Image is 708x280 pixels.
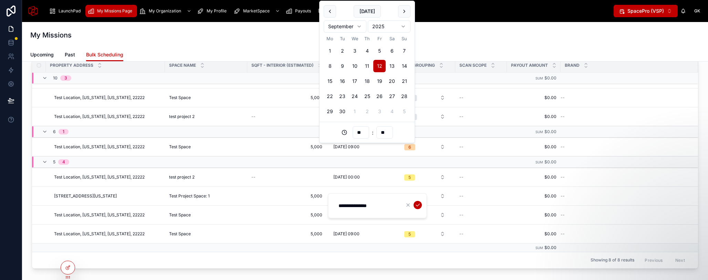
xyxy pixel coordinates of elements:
[195,5,231,17] a: My Profile
[373,105,386,118] button: Friday, 3 October 2025
[251,95,322,100] span: 5,000
[511,231,556,237] span: $0.00
[65,51,75,58] span: Past
[373,90,386,103] button: Friday, 26 September 2025
[30,49,54,62] a: Upcoming
[614,5,678,17] button: Select Button
[348,75,361,87] button: Wednesday, 17 September 2025
[511,212,556,218] span: $0.00
[336,105,348,118] button: Tuesday, 30 September 2025
[398,60,410,72] button: Sunday, 14 September 2025
[251,144,322,150] span: 5,000
[544,245,556,250] span: $0.00
[459,174,464,180] span: --
[399,171,451,183] button: Select Button
[50,63,93,68] span: Property Address
[324,75,336,87] button: Monday, 15 September 2025
[137,5,195,17] a: My Organization
[373,35,386,42] th: Friday
[399,228,451,240] button: Select Button
[386,45,398,57] button: Saturday, 6 September 2025
[169,95,191,100] span: Test Space
[53,75,58,80] span: 10
[231,5,283,17] a: MarketSpace
[54,231,145,237] span: Test Location, [US_STATE], [US_STATE], 22222
[333,144,360,150] span: [DATE] 09:00
[54,193,117,199] span: [STREET_ADDRESS][US_STATE]
[86,51,123,58] span: Bulk Scheduling
[28,6,39,17] img: App logo
[336,45,348,57] button: Tuesday, 2 September 2025
[561,231,565,237] span: --
[169,144,191,150] span: Test Space
[30,30,72,40] h1: My Missions
[53,129,56,134] span: 6
[54,95,145,100] span: Test Location, [US_STATE], [US_STATE], 22222
[570,228,708,277] iframe: Intercom notifications message
[511,193,556,199] span: $0.00
[348,60,361,72] button: Wednesday, 10 September 2025
[149,8,181,14] span: My Organization
[399,141,451,153] button: Select Button
[511,114,556,119] span: $0.00
[169,114,195,119] span: test project 2
[459,95,464,100] span: --
[386,60,398,72] button: Saturday, 13 September 2025
[373,60,386,72] button: Friday, 12 September 2025, selected
[511,144,556,150] span: $0.00
[399,190,451,202] button: Select Button
[97,8,132,14] span: My Missions Page
[63,129,64,134] div: 1
[324,45,336,57] button: Monday, 1 September 2025
[361,75,373,87] button: Thursday, 18 September 2025
[398,45,410,57] button: Sunday, 7 September 2025
[207,8,227,14] span: My Profile
[348,105,361,118] button: Wednesday, 1 October 2025
[316,5,363,17] a: Support Tickets
[561,114,565,119] span: --
[44,3,614,19] div: scrollable content
[694,8,700,14] span: GK
[295,8,311,14] span: Payouts
[348,35,361,42] th: Wednesday
[459,144,464,150] span: --
[336,90,348,103] button: Tuesday, 23 September 2025
[544,159,556,164] span: $0.00
[361,45,373,57] button: Thursday, 4 September 2025
[459,63,487,68] span: Scan Scope
[565,63,580,68] span: Brand
[408,174,411,181] div: 5
[511,95,556,100] span: $0.00
[408,144,411,150] div: 6
[251,114,256,119] span: --
[373,75,386,87] button: Friday, 19 September 2025
[62,159,65,165] div: 4
[324,35,410,118] table: September 2025
[361,60,373,72] button: Thursday, 11 September 2025
[348,45,361,57] button: Wednesday, 3 September 2025
[459,114,464,119] span: --
[324,35,336,42] th: Monday
[169,231,191,237] span: Test Space
[459,193,464,199] span: --
[86,49,123,62] a: Bulk Scheduling
[511,174,556,180] span: $0.00
[535,246,543,250] small: Sum
[561,95,565,100] span: --
[561,174,565,180] span: --
[283,5,316,17] a: Payouts
[85,5,137,17] a: My Missions Page
[398,35,410,42] th: Sunday
[324,126,410,139] div: :
[386,75,398,87] button: Saturday, 20 September 2025
[386,90,398,103] button: Saturday, 27 September 2025
[333,231,360,237] span: [DATE] 09:00
[361,105,373,118] button: Thursday, 2 October 2025
[354,5,381,18] button: [DATE]
[561,212,565,218] span: --
[544,75,556,80] span: $0.00
[535,160,543,164] small: Sum
[65,49,75,62] a: Past
[511,63,548,68] span: Payout Amount
[535,130,543,134] small: Sum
